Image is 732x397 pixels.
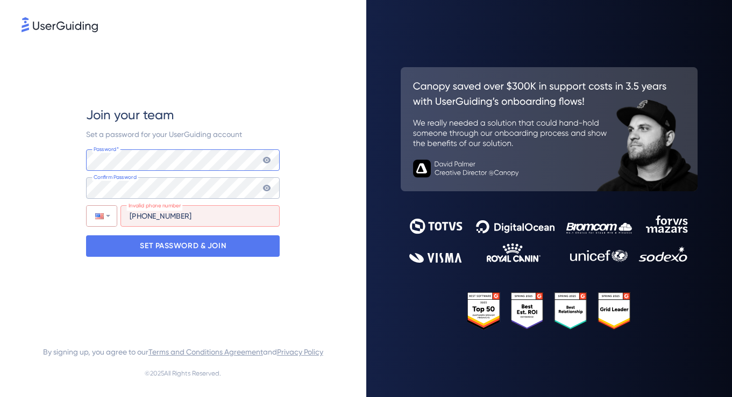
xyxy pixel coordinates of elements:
p: SET PASSWORD & JOIN [140,237,226,255]
span: By signing up, you agree to our and [43,345,323,358]
span: © 2025 All Rights Reserved. [145,367,221,380]
a: Privacy Policy [277,348,323,356]
img: 25303e33045975176eb484905ab012ff.svg [467,292,631,329]
span: Set a password for your UserGuiding account [86,130,242,139]
img: 26c0aa7c25a843aed4baddd2b5e0fa68.svg [401,67,698,191]
div: United States: + 1 [87,206,117,226]
a: Terms and Conditions Agreement [148,348,263,356]
input: Phone Number [120,205,280,227]
img: 8faab4ba6bc7696a72372aa768b0286c.svg [22,17,98,32]
img: 9302ce2ac39453076f5bc0f2f2ca889b.svg [409,215,688,263]
span: Join your team [86,106,174,124]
